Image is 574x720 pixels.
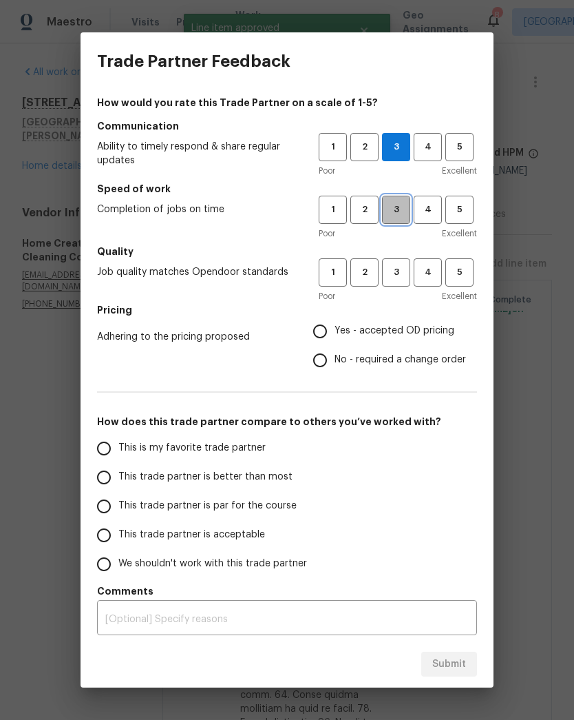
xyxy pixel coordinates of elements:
span: 1 [320,139,346,155]
button: 3 [382,133,410,161]
span: This trade partner is acceptable [118,528,265,542]
span: 4 [415,139,440,155]
span: Adhering to the pricing proposed [97,330,291,344]
span: Poor [319,164,335,178]
h3: Trade Partner Feedback [97,52,290,71]
h4: How would you rate this Trade Partner on a scale of 1-5? [97,96,477,110]
span: Ability to timely respond & share regular updates [97,140,297,167]
h5: Speed of work [97,182,477,196]
button: 4 [414,196,442,224]
span: 4 [415,265,440,280]
button: 2 [350,258,379,287]
span: Excellent [442,227,477,240]
h5: Pricing [97,303,477,317]
button: 3 [382,196,410,224]
button: 1 [319,133,347,161]
button: 2 [350,133,379,161]
button: 5 [445,196,474,224]
span: No - required a change order [334,353,466,367]
span: 1 [320,202,346,218]
span: 5 [447,139,472,155]
span: This trade partner is better than most [118,470,293,484]
button: 5 [445,258,474,287]
button: 5 [445,133,474,161]
button: 1 [319,258,347,287]
span: 4 [415,202,440,218]
div: How does this trade partner compare to others you’ve worked with? [97,434,477,579]
h5: Communication [97,119,477,133]
span: Job quality matches Opendoor standards [97,265,297,279]
span: This trade partner is par for the course [118,499,297,513]
span: 5 [447,265,472,280]
div: Pricing [313,317,477,375]
h5: How does this trade partner compare to others you’ve worked with? [97,415,477,429]
span: We shouldn't work with this trade partner [118,557,307,571]
h5: Quality [97,245,477,258]
span: Poor [319,227,335,240]
span: Poor [319,289,335,303]
span: 1 [320,265,346,280]
span: 2 [352,265,377,280]
button: 3 [382,258,410,287]
span: Completion of jobs on time [97,203,297,216]
span: 2 [352,139,377,155]
button: 2 [350,196,379,224]
span: 5 [447,202,472,218]
button: 1 [319,196,347,224]
span: 3 [383,265,409,280]
h5: Comments [97,584,477,598]
button: 4 [414,258,442,287]
span: Excellent [442,164,477,178]
span: 3 [383,202,409,218]
span: Excellent [442,289,477,303]
span: This is my favorite trade partner [118,441,266,455]
span: 2 [352,202,377,218]
button: 4 [414,133,442,161]
span: Yes - accepted OD pricing [334,324,454,338]
span: 3 [383,139,410,155]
